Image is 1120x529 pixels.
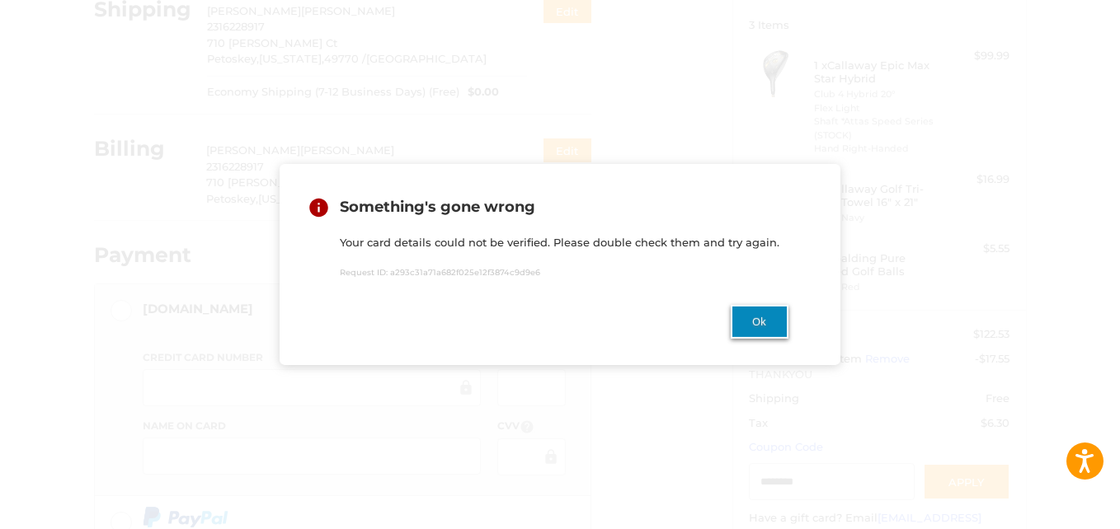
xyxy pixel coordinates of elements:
span: Request ID: [340,268,388,277]
iframe: Google Customer Reviews [984,485,1120,529]
span: a293c31a71a682f025e12f3874c9d9e6 [390,268,540,277]
span: Something's gone wrong [340,198,535,216]
p: Your card details could not be verified. Please double check them and try again. [340,235,788,251]
button: Ok [731,305,788,339]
